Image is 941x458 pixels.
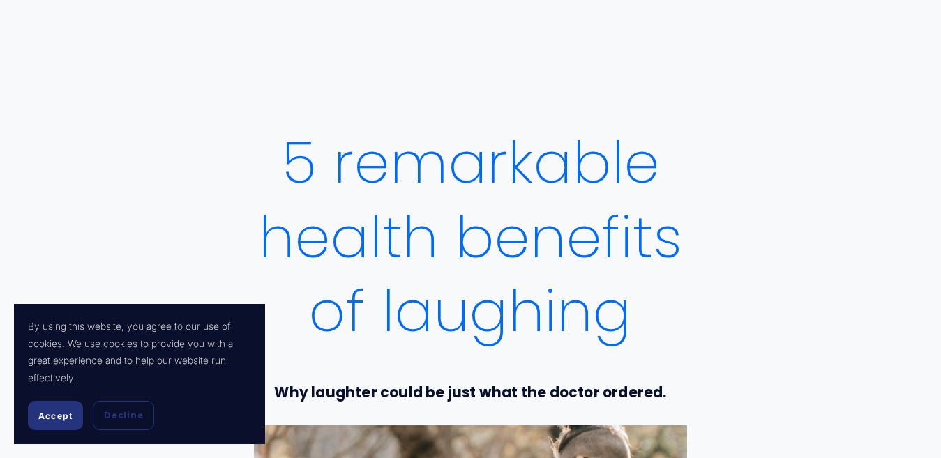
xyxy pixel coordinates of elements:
[104,409,143,422] span: Decline
[274,383,666,402] strong: Why laughter could be just what the doctor ordered.
[254,126,687,349] h1: 5 remarkable health benefits of laughing
[93,401,154,430] button: Decline
[38,411,73,421] span: Accept
[28,318,251,387] p: By using this website, you agree to our use of cookies. We use cookies to provide you with a grea...
[14,304,265,444] section: Cookie banner
[28,401,83,430] button: Accept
